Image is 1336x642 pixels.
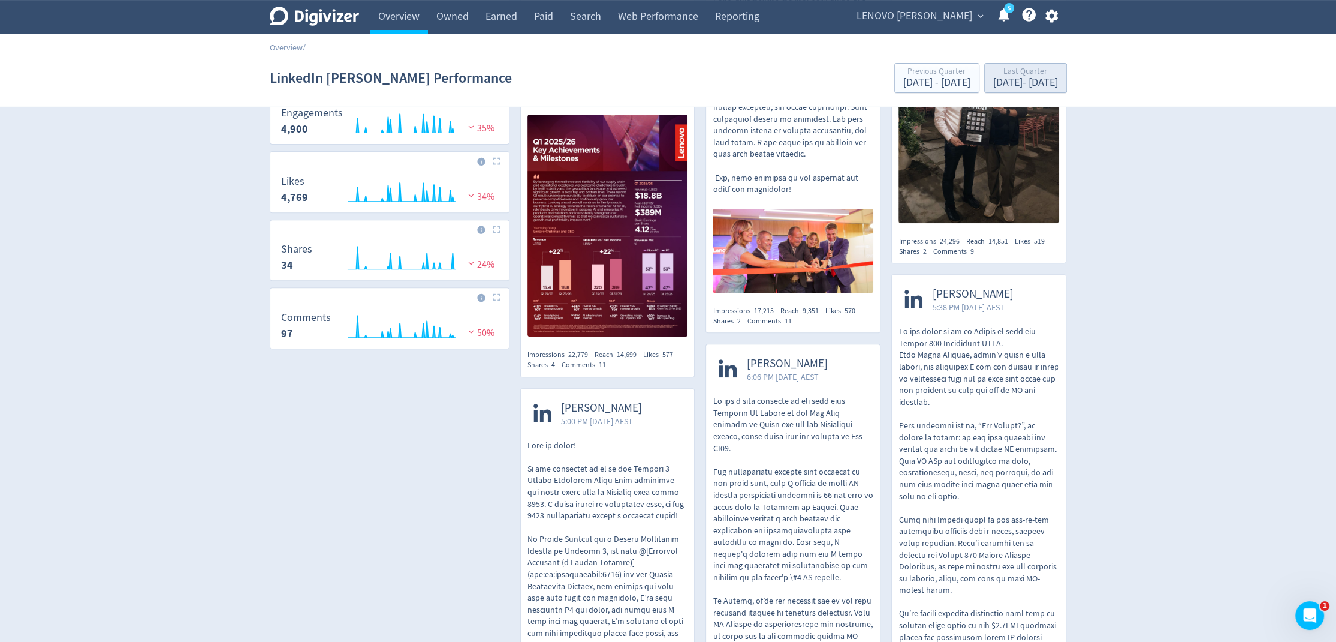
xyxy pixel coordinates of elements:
text: 5 [1007,4,1010,13]
img: negative-performance.svg [465,191,477,200]
span: 11 [599,360,606,370]
div: Likes [643,350,680,360]
img: https://media.cf.digivizer.com/images/linkedin-139381074-urn:li:ugcPost:7368913120578269184-a6319... [713,209,873,293]
div: Comments [562,360,613,370]
svg: Likes 4,769 [275,176,504,208]
div: Impressions [898,236,966,247]
div: Previous Quarter [903,67,970,77]
span: 2 [922,247,926,256]
div: [DATE] - [DATE] [903,77,970,88]
span: LENOVO [PERSON_NAME] [857,7,972,26]
h1: LinkedIn [PERSON_NAME] Performance [270,59,512,97]
span: 9,351 [802,306,818,316]
span: 35% [465,122,494,134]
a: Overview [270,42,303,53]
button: LENOVO [PERSON_NAME] [852,7,987,26]
div: Comments [933,247,980,257]
span: 24% [465,259,494,271]
span: 24,296 [939,236,959,246]
div: Reach [966,236,1014,247]
strong: 97 [281,326,293,341]
div: Reach [780,306,825,316]
button: Previous Quarter[DATE] - [DATE] [894,63,979,93]
img: Placeholder [493,226,500,233]
span: 14,851 [988,236,1008,246]
span: 14,699 [617,350,637,359]
div: Impressions [527,350,595,360]
div: [DATE] - [DATE] [993,77,1058,88]
span: 570 [844,306,855,316]
span: 50% [465,327,494,339]
div: Comments [747,316,798,326]
span: 4 [551,360,555,370]
span: 22,779 [568,350,588,359]
img: negative-performance.svg [465,122,477,131]
dt: Engagements [281,106,343,120]
strong: 4,769 [281,190,308,205]
dt: Comments [281,311,331,325]
span: 2 [737,316,740,326]
div: Shares [713,316,747,326]
svg: Engagements 4,900 [275,107,504,139]
span: expand_more [975,11,986,22]
svg: Comments 97 [275,312,504,344]
img: negative-performance.svg [465,259,477,268]
span: 34% [465,191,494,203]
span: 11 [784,316,791,326]
span: 1 [1320,601,1329,611]
div: Reach [595,350,643,360]
dt: Shares [281,242,312,256]
span: 9 [970,247,973,256]
span: / [303,42,306,53]
div: Last Quarter [993,67,1058,77]
iframe: Intercom live chat [1295,601,1324,630]
span: 5:38 PM [DATE] AEST [932,301,1013,313]
span: 5:00 PM [DATE] AEST [561,415,642,427]
span: 6:06 PM [DATE] AEST [746,371,827,383]
strong: 4,900 [281,122,308,136]
img: https://media.cf.digivizer.com/images/linkedin-139381074-urn:li:share:7361668000967462915-a19dcf3... [527,115,688,337]
span: [PERSON_NAME] [932,287,1013,301]
div: Shares [527,360,562,370]
img: Placeholder [493,157,500,165]
span: [PERSON_NAME] [561,401,642,415]
svg: Shares 34 [275,244,504,275]
div: Likes [1014,236,1051,247]
span: 577 [662,350,673,359]
strong: 34 [281,258,293,272]
div: Impressions [713,306,780,316]
div: Likes [825,306,861,316]
dt: Likes [281,175,308,188]
span: 519 [1033,236,1044,246]
img: https://media.cf.digivizer.com/images/linkedin-139381074-urn:li:ugcPost:7372207833603260416-9c406... [898,9,1059,223]
img: negative-performance.svg [465,327,477,336]
span: 17,215 [753,306,773,316]
span: [PERSON_NAME] [746,357,827,371]
button: Last Quarter[DATE]- [DATE] [984,63,1067,93]
div: Shares [898,247,933,257]
img: Placeholder [493,293,500,301]
a: 5 [1004,3,1014,13]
